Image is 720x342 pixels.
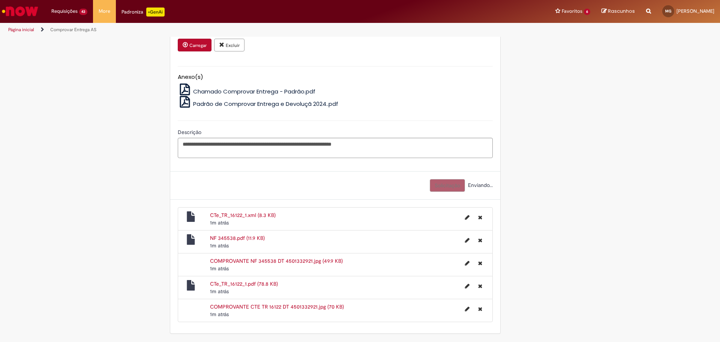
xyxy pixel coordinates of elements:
button: Excluir COMPROVANTE NF 345538 DT 4501332921.jpg [474,257,487,269]
a: NF 345538.pdf (11.9 KB) [210,235,265,241]
span: Requisições [51,8,78,15]
button: Excluir NF 345538.pdf [474,234,487,246]
span: MG [665,9,671,14]
span: 43 [79,9,87,15]
span: Descrição [178,129,203,136]
time: 28/08/2025 14:57:34 [210,311,229,318]
span: 1m atrás [210,242,229,249]
a: CTe_TR_16122_1.pdf (78.8 KB) [210,280,278,287]
p: +GenAi [146,8,165,17]
span: 1m atrás [210,288,229,295]
span: 1m atrás [210,219,229,226]
span: More [99,8,110,15]
a: COMPROVANTE NF 345538 DT 4501332921.jpg (49.9 KB) [210,258,343,264]
a: Padrão de Comprovar Entrega e Devoluçã 2024..pdf [178,100,339,108]
span: 1m atrás [210,311,229,318]
img: ServiceNow [1,4,39,19]
a: Página inicial [8,27,34,33]
button: Excluir CTe_TR_16122_1.xml [474,211,487,223]
a: COMPROVANTE CTE TR 16122 DT 4501332921.jpg (70 KB) [210,303,344,310]
button: Excluir COMPROVANTE CTE TR 16122 DT 4501332921.jpg [474,303,487,315]
time: 28/08/2025 14:57:35 [210,265,229,272]
small: Carregar [189,42,207,48]
span: Enviando... [466,182,493,188]
time: 28/08/2025 14:57:36 [210,219,229,226]
a: Comprovar Entrega AS [50,27,96,33]
span: Chamado Comprovar Entrega - Padrão.pdf [193,87,315,95]
button: Editar nome de arquivo CTe_TR_16122_1.pdf [460,280,474,292]
textarea: Descrição [178,138,493,158]
span: Padrão de Comprovar Entrega e Devoluçã 2024..pdf [193,100,338,108]
button: Editar nome de arquivo COMPROVANTE NF 345538 DT 4501332921.jpg [460,257,474,269]
span: 6 [584,9,590,15]
button: Editar nome de arquivo NF 345538.pdf [460,234,474,246]
button: Excluir anexo CHAMADO SAP CTE TR 16122 DT 4501332921.xlsx [214,39,244,51]
button: Excluir CTe_TR_16122_1.pdf [474,280,487,292]
span: Rascunhos [608,8,635,15]
button: Editar nome de arquivo COMPROVANTE CTE TR 16122 DT 4501332921.jpg [460,303,474,315]
time: 28/08/2025 14:57:35 [210,288,229,295]
h5: Anexo(s) [178,74,493,80]
time: 28/08/2025 14:57:36 [210,242,229,249]
a: Chamado Comprovar Entrega - Padrão.pdf [178,87,316,95]
span: [PERSON_NAME] [676,8,714,14]
span: Favoritos [562,8,582,15]
span: 1m atrás [210,265,229,272]
a: CTe_TR_16122_1.xml (8.3 KB) [210,212,276,218]
ul: Trilhas de página [6,23,474,37]
button: Carregar anexo de Planilha Padrão Required [178,39,211,51]
button: Editar nome de arquivo CTe_TR_16122_1.xml [460,211,474,223]
small: Excluir [226,42,240,48]
a: Rascunhos [601,8,635,15]
div: Padroniza [121,8,165,17]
